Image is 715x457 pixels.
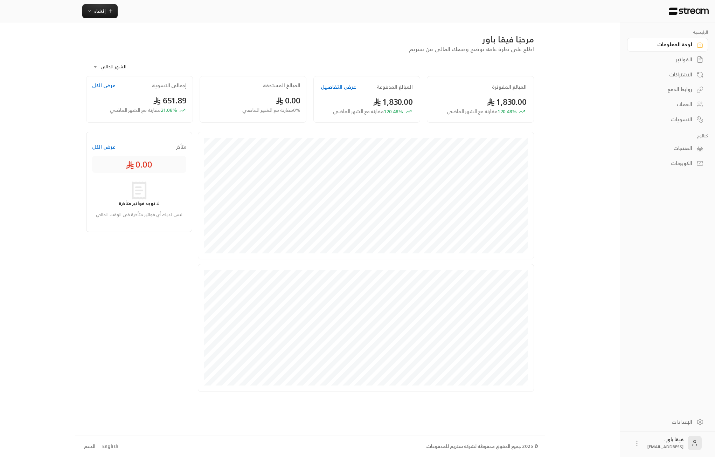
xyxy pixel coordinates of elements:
[152,82,187,89] h2: إجمالي التسوية
[110,107,177,114] span: 21.08 %
[153,93,187,108] span: 651.89
[636,56,692,63] div: الفواتير
[627,38,708,52] a: لوحة المعلومات
[321,83,356,90] button: عرض التفاصيل
[82,4,118,18] button: إنشاء
[92,143,116,150] button: عرض الكل
[627,133,708,139] p: كتالوج
[636,86,692,93] div: روابط الدفع
[333,108,403,115] span: 120.48 %
[94,6,106,15] span: إنشاء
[636,71,692,78] div: الاشتراكات
[447,108,517,115] span: 120.48 %
[645,436,683,450] div: فيقا باور .
[636,41,692,48] div: لوحة المعلومات
[487,95,527,109] span: 1,830.00
[176,143,186,150] span: متأخر
[668,7,709,15] img: Logo
[492,83,527,90] h2: المبالغ المفوترة
[242,107,300,114] span: 0 % مقارنة مع الشهر الماضي
[627,29,708,35] p: الرئيسية
[627,112,708,126] a: التسويات
[627,415,708,429] a: الإعدادات
[636,160,692,167] div: الكوبونات
[627,157,708,170] a: الكوبونات
[276,93,300,108] span: 0.00
[110,105,161,114] span: مقارنة مع الشهر الماضي
[636,145,692,152] div: المنتجات
[426,443,538,450] div: © 2025 جميع الحقوق محفوظة لشركة ستريم للمدفوعات.
[377,83,413,90] h2: المبالغ المدفوعة
[636,116,692,123] div: التسويات
[409,44,534,54] span: اطلع على نظرة عامة توضح وضعك المالي من ستريم
[333,107,384,116] span: مقارنة مع الشهر الماضي
[82,440,98,453] a: الدعم
[86,34,534,45] div: مرحبًا فيقا باور
[627,83,708,96] a: روابط الدفع
[263,82,300,89] h2: المبالغ المستحقة
[645,443,683,450] span: [EMAIL_ADDRESS]....
[89,58,142,76] div: الشهر الحالي
[95,211,183,218] p: ليس لديك أي فواتير متأخرة في الوقت الحالي
[627,68,708,81] a: الاشتراكات
[636,101,692,108] div: العملاء
[636,418,692,425] div: الإعدادات
[119,199,160,207] strong: لا توجد فواتير متأخرة
[627,53,708,67] a: الفواتير
[373,95,413,109] span: 1,830.00
[627,142,708,155] a: المنتجات
[92,82,116,89] button: عرض الكل
[126,159,152,170] span: 0.00
[627,98,708,111] a: العملاء
[102,443,118,450] div: English
[447,107,498,116] span: مقارنة مع الشهر الماضي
